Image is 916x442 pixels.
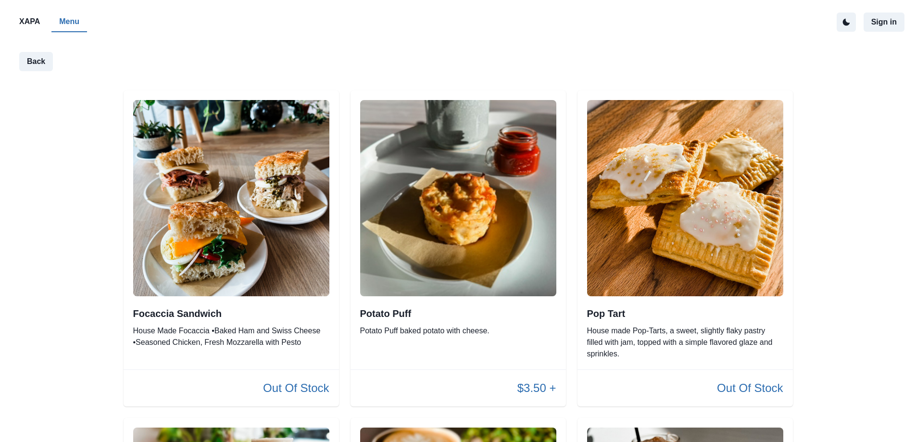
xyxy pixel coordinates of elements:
[587,100,783,296] img: original.jpeg
[587,308,783,319] h2: Pop Tart
[360,325,556,337] p: Potato Puff baked potato with cheese.
[577,90,793,406] div: Pop TartHouse made Pop-Tarts, a sweet, slightly flaky pastry filled with jam, topped with a simpl...
[717,379,783,397] p: Out Of Stock
[133,100,329,296] img: original.jpeg
[133,308,329,319] h2: Focaccia Sandwich
[59,16,79,27] p: Menu
[587,325,783,360] p: House made Pop-Tarts, a sweet, slightly flaky pastry filled with jam, topped with a simple flavor...
[124,90,339,406] div: Focaccia SandwichHouse Made Focaccia •Baked Ham and Swiss Cheese •Seasoned Chicken, Fresh Mozzare...
[19,16,40,27] p: XAPA
[837,13,856,32] button: active dark theme mode
[351,90,566,406] div: Potato PuffPotato Puff baked potato with cheese.$3.50 +
[517,379,556,397] p: $3.50 +
[360,308,556,319] h2: Potato Puff
[263,379,329,397] p: Out Of Stock
[360,100,556,296] img: original.jpeg
[864,13,904,32] button: Sign in
[19,52,53,71] button: Back
[133,325,329,348] p: House Made Focaccia •Baked Ham and Swiss Cheese •Seasoned Chicken, Fresh Mozzarella with Pesto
